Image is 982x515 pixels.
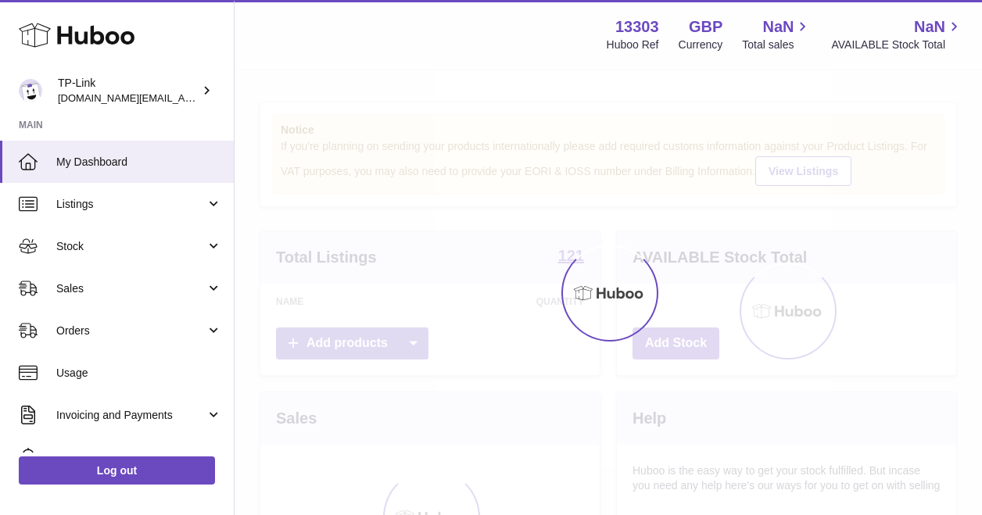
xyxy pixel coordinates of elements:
[689,16,722,38] strong: GBP
[58,76,199,106] div: TP-Link
[56,239,206,254] span: Stock
[56,408,206,423] span: Invoicing and Payments
[56,450,222,465] span: Cases
[742,38,812,52] span: Total sales
[19,456,215,485] a: Log out
[19,79,42,102] img: purchase.uk@tp-link.com
[742,16,812,52] a: NaN Total sales
[607,38,659,52] div: Huboo Ref
[56,197,206,212] span: Listings
[56,324,206,338] span: Orders
[56,155,222,170] span: My Dashboard
[831,38,963,52] span: AVAILABLE Stock Total
[762,16,794,38] span: NaN
[615,16,659,38] strong: 13303
[58,91,311,104] span: [DOMAIN_NAME][EMAIL_ADDRESS][DOMAIN_NAME]
[831,16,963,52] a: NaN AVAILABLE Stock Total
[56,366,222,381] span: Usage
[914,16,945,38] span: NaN
[679,38,723,52] div: Currency
[56,281,206,296] span: Sales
